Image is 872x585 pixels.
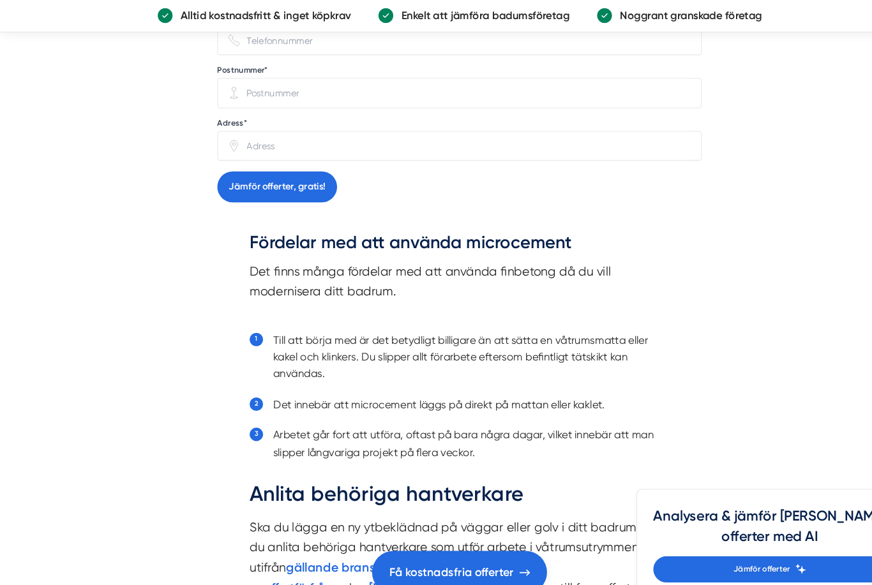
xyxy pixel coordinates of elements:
li: Det innebär att microcement läggs på direkt på mattan eller kaklet. [259,377,635,393]
a: [DOMAIN_NAME] [350,552,442,565]
p: Alltid kostnadsfritt & inget köpkrav [164,8,333,24]
button: Jämför offerter, gratis! [206,164,320,193]
strong: gällande branschregler [271,533,402,547]
label: Adress* [206,113,234,123]
a: offertförfrågan [250,552,331,565]
a: gällande branschregler [271,533,415,546]
li: Arbetet går fort att utföra, oftast på bara några dagar, vilket innebär att man slipper långvarig... [259,406,635,438]
span: Jämför offerter [696,535,749,547]
svg: Pin / Karta [216,134,228,145]
h3: Fördelar med att använda microcement [237,220,635,249]
p: Noggrant granskade företag [581,8,723,24]
label: Postnummer* [206,63,254,73]
h4: Analysera & jämför [PERSON_NAME] offerter med AI [620,481,841,529]
input: Postnummer [228,76,656,103]
svg: Telefon [216,34,228,45]
input: Adress [228,126,656,153]
a: Jämför offerter [620,529,841,554]
li: Till att börja med är det betydligt billigare än att sätta en våtrumsmatta eller kakel och klinke... [259,316,635,364]
a: Få kostnadsfria offerter [353,524,519,565]
p: Enkelt att jämföra badumsföretag [373,8,541,24]
p: Det finns många fördelar med att använda finbetong då du vill modernisera ditt badrum. [237,249,635,306]
span: Få kostnadsfria offerter [370,536,488,553]
h2: Anlita behöriga hantverkare [237,456,635,492]
input: Telefonnummer [228,26,656,53]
